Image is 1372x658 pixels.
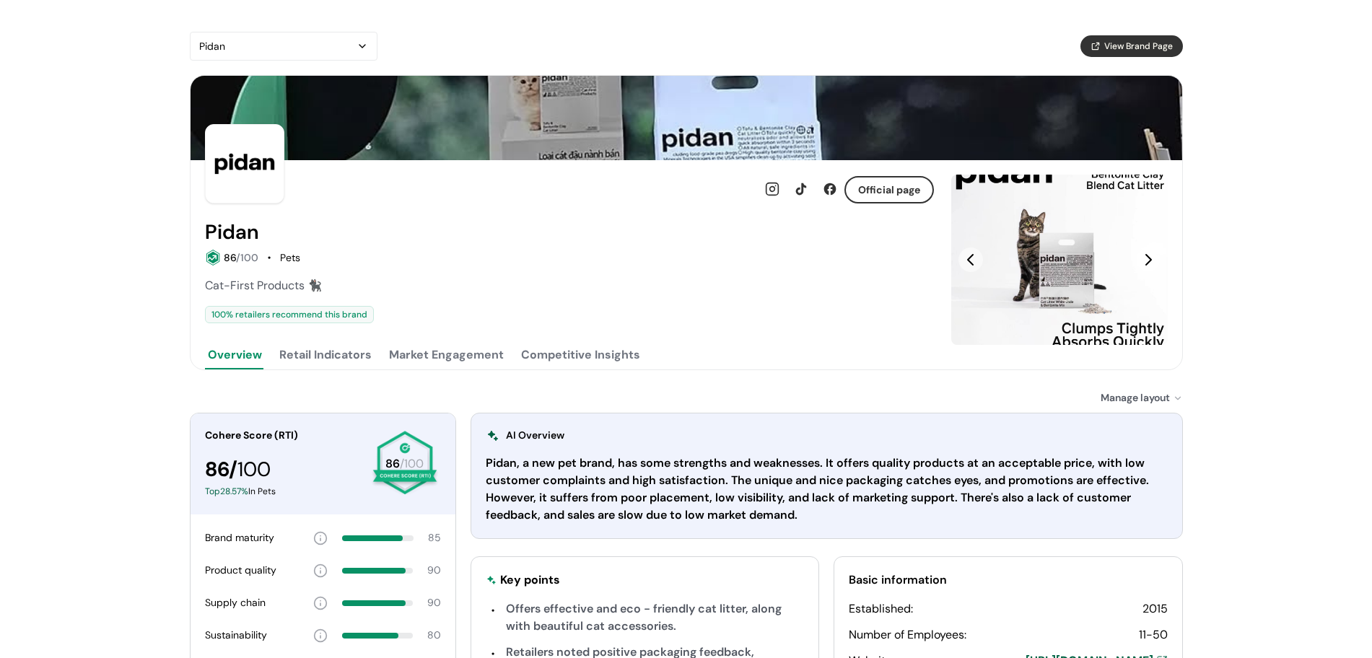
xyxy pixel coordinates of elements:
div: Pidan [199,38,354,55]
div: Cohere Score (RTI) [205,428,360,443]
button: Overview [205,341,265,369]
button: Retail Indicators [276,341,375,369]
div: Carousel [951,175,1168,345]
div: Brand maturity [205,530,274,545]
button: Next Slide [1136,247,1161,272]
span: 100 [237,456,271,483]
span: Cat-First Products 🐈‍⬛ [205,278,322,293]
span: Top 28.57 % [205,486,248,497]
div: Slide 1 [951,175,1168,345]
span: 86 [224,251,236,264]
div: 11-50 [1139,626,1168,644]
div: Basic information [849,571,1168,589]
div: Established: [849,600,913,618]
span: Offers effective and eco - friendly cat litter, along with beautiful cat accessories. [506,601,782,633]
span: View Brand Page [1104,40,1173,53]
div: Sustainability [205,628,267,643]
div: 90 percent [342,568,413,574]
div: 80 [427,628,441,643]
div: Key points [500,571,560,589]
div: Product quality [205,563,276,578]
div: In Pets [205,485,360,498]
span: /100 [236,251,258,264]
div: 85 percent [342,535,414,541]
button: View Brand Page [1080,35,1183,57]
img: Slide 0 [951,175,1168,345]
div: 90 percent [342,600,413,606]
div: 80 percent [342,633,413,639]
button: Official page [844,176,934,203]
button: Previous Slide [958,247,983,272]
div: 90 [427,595,441,610]
div: Supply chain [205,595,266,610]
img: Brand cover image [191,76,1182,160]
span: /100 [400,456,424,471]
span: 86 [385,456,400,471]
h2: Pidan [205,221,258,244]
div: AI Overview [486,428,564,443]
div: 2015 [1142,600,1168,618]
button: Market Engagement [386,341,507,369]
div: 90 [427,563,441,578]
div: 86 / [205,455,360,485]
div: Number of Employees: [849,626,966,644]
div: 85 [428,530,441,545]
div: 100 % retailers recommend this brand [205,306,374,323]
img: Brand Photo [205,124,284,203]
div: Pidan, a new pet brand, has some strengths and weaknesses. It offers quality products at an accep... [486,455,1168,524]
div: Manage layout [1101,390,1183,405]
div: Pets [280,250,300,266]
button: Competitive Insights [518,341,643,369]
